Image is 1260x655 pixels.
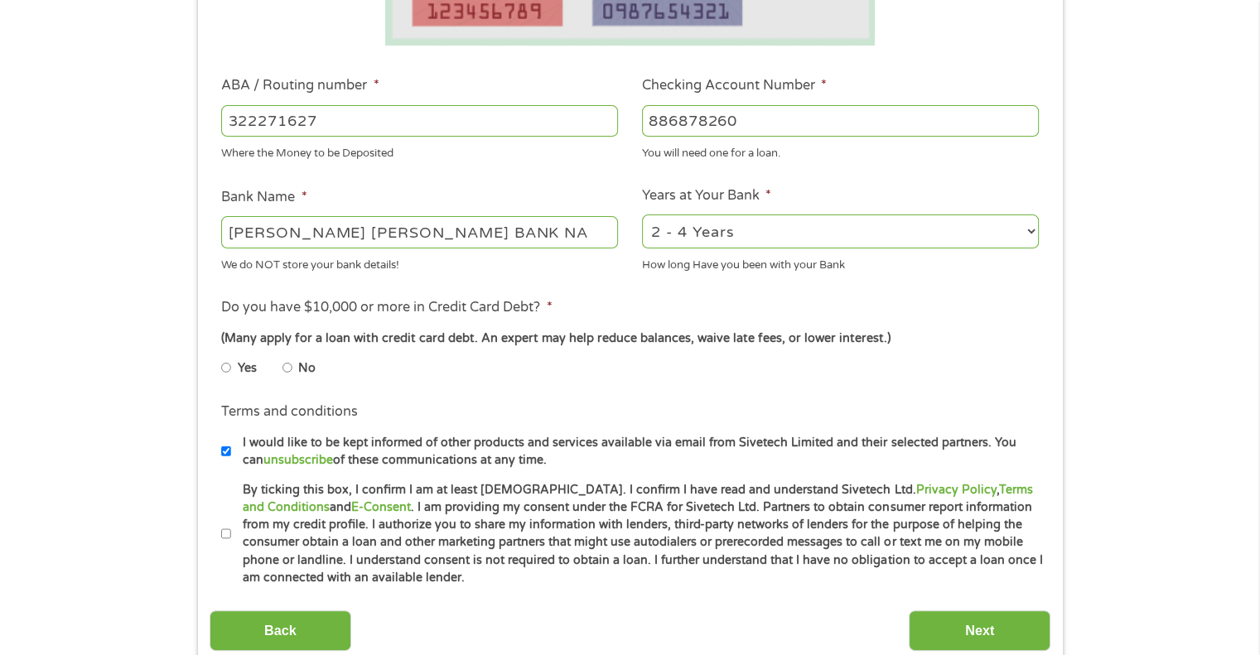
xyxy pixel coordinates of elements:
div: You will need one for a loan. [642,140,1039,162]
label: ABA / Routing number [221,77,379,94]
input: Back [210,610,351,651]
div: How long Have you been with your Bank [642,251,1039,273]
a: Terms and Conditions [243,483,1032,514]
label: Yes [238,359,257,378]
div: Where the Money to be Deposited [221,140,618,162]
a: E-Consent [351,500,411,514]
label: Terms and conditions [221,403,358,421]
label: Checking Account Number [642,77,827,94]
label: By ticking this box, I confirm I am at least [DEMOGRAPHIC_DATA]. I confirm I have read and unders... [231,481,1044,587]
div: (Many apply for a loan with credit card debt. An expert may help reduce balances, waive late fees... [221,330,1038,348]
div: We do NOT store your bank details! [221,251,618,273]
input: 345634636 [642,105,1039,137]
label: I would like to be kept informed of other products and services available via email from Sivetech... [231,434,1044,470]
label: No [298,359,316,378]
input: 263177916 [221,105,618,137]
label: Years at Your Bank [642,187,771,205]
a: unsubscribe [263,453,333,467]
label: Bank Name [221,189,307,206]
a: Privacy Policy [915,483,996,497]
input: Next [909,610,1050,651]
label: Do you have $10,000 or more in Credit Card Debt? [221,299,552,316]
